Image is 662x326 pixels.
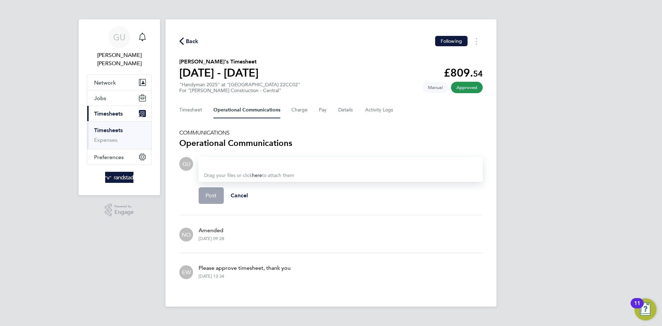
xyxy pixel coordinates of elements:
[87,121,151,149] div: Timesheets
[441,38,462,44] span: Following
[199,226,224,235] p: Amended
[94,110,123,117] span: Timesheets
[94,137,118,143] a: Expenses
[231,192,248,199] span: Cancel
[179,37,199,46] button: Back
[87,172,152,183] a: Go to home page
[87,26,152,68] a: GU[PERSON_NAME] [PERSON_NAME]
[179,88,300,93] div: For "[PERSON_NAME] Construction - Central"
[113,33,126,42] span: GU
[94,127,123,134] a: Timesheets
[94,95,106,101] span: Jobs
[179,265,193,279] div: Emma Wells
[435,36,468,46] button: Following
[87,90,151,106] button: Jobs
[252,172,262,178] a: here
[114,204,134,209] span: Powered by
[179,102,202,118] button: Timesheet
[179,129,483,136] h5: COMMUNICATIONS
[182,160,190,168] span: GU
[179,157,193,171] div: Georgina Ulysses
[105,172,134,183] img: randstad-logo-retina.png
[94,154,124,160] span: Preferences
[634,303,640,312] div: 11
[291,102,308,118] button: Charge
[422,82,448,93] span: This timesheet was manually created.
[186,37,199,46] span: Back
[204,172,294,178] span: Drag your files or click to attach them
[199,274,224,279] div: [DATE] 13:34
[470,36,483,47] button: Timesheets Menu
[182,268,191,276] span: EW
[87,149,151,165] button: Preferences
[224,187,255,204] button: Cancel
[179,82,300,93] div: "Handyman 2025" at "[GEOGRAPHIC_DATA] 22CC02"
[87,51,152,68] span: Georgina Ulysses
[179,138,483,149] h3: Operational Communications
[365,102,394,118] button: Activity Logs
[473,69,483,79] span: 54
[114,209,134,215] span: Engage
[94,79,116,86] span: Network
[451,82,483,93] span: This timesheet has been approved.
[199,236,224,241] div: [DATE] 09:28
[634,298,656,320] button: Open Resource Center, 11 new notifications
[213,102,280,118] button: Operational Communications
[444,66,483,79] app-decimal: £809.
[79,19,160,195] nav: Main navigation
[179,58,259,66] h2: [PERSON_NAME]'s Timesheet
[199,264,291,272] p: Please approve timesheet, thank you
[182,231,191,238] span: NO
[87,106,151,121] button: Timesheets
[338,102,354,118] button: Details
[179,228,193,241] div: Nick O'Shea
[319,102,327,118] button: Pay
[105,204,134,217] a: Powered byEngage
[179,66,259,80] h1: [DATE] - [DATE]
[87,75,151,90] button: Network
